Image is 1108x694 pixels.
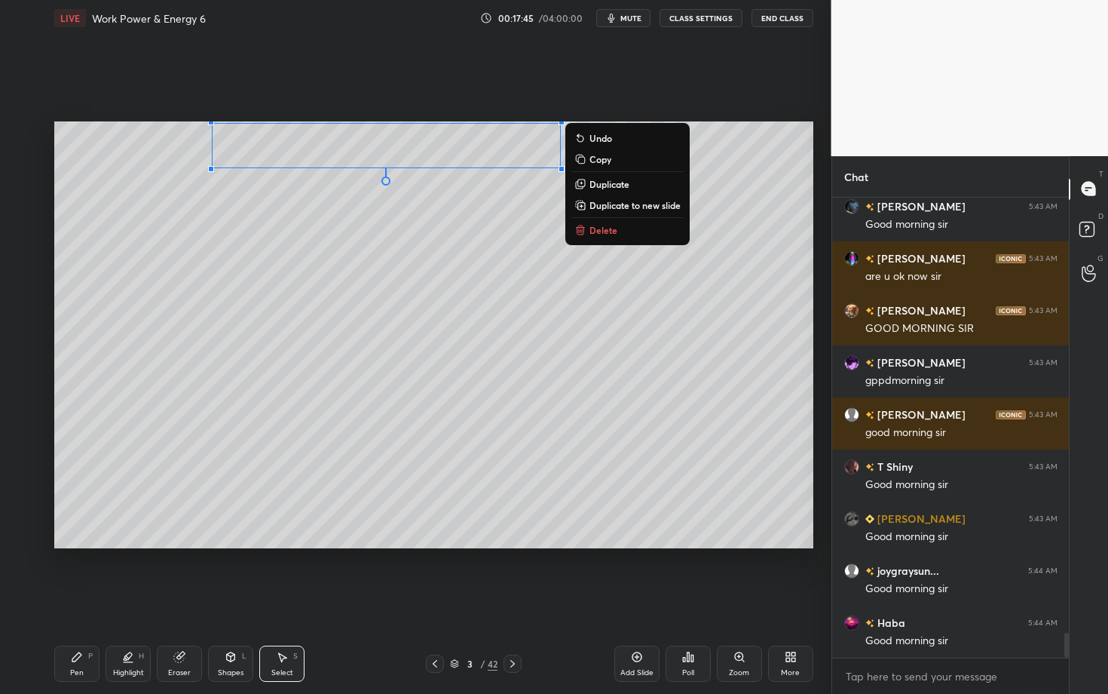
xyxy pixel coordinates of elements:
p: Delete [589,224,617,236]
div: Shapes [218,669,243,677]
p: T [1099,168,1103,180]
h6: joygraysun... [874,563,939,579]
button: Duplicate [571,175,684,193]
div: Select [271,669,293,677]
img: no-rating-badge.077c3623.svg [865,307,874,315]
button: Undo [571,129,684,147]
p: Chat [832,157,880,197]
h6: [PERSON_NAME] [874,302,966,318]
h6: T Shiny [874,459,913,474]
img: no-rating-badge.077c3623.svg [865,463,874,471]
span: mute [620,13,641,23]
img: no-rating-badge.077c3623.svg [865,411,874,419]
img: d81661f5bb85402fb35e9a0681228570.jpg [844,511,859,526]
div: / [480,659,485,668]
img: no-rating-badge.077c3623.svg [865,619,874,628]
div: Highlight [113,669,144,677]
div: P [88,653,93,660]
img: iconic-dark.1390631f.png [996,410,1026,419]
div: Good morning sir [865,217,1057,232]
p: G [1097,253,1103,264]
div: L [242,653,246,660]
img: 8f745dc96bfd4f53a9933fe2e402bd05.jpg [844,302,859,318]
div: Good morning sir [865,530,1057,545]
div: 5:43 AM [1029,253,1057,263]
div: 5:43 AM [1029,514,1057,523]
p: D [1098,210,1103,222]
h4: Work Power & Energy 6 [92,11,206,26]
div: Zoom [729,669,749,677]
div: grid [832,198,1070,658]
div: Poll [682,669,694,677]
h6: [PERSON_NAME] [874,250,966,266]
div: H [139,653,144,660]
div: Eraser [168,669,191,677]
img: 2c7571fda3654553a155629360dec176.jpg [844,198,859,213]
img: no-rating-badge.077c3623.svg [865,567,874,576]
p: Duplicate [589,178,629,190]
button: Copy [571,150,684,168]
img: Learner_Badge_beginner_1_8b307cf2a0.svg [865,514,874,524]
p: Copy [589,153,611,165]
div: LIVE [54,9,86,27]
img: no-rating-badge.077c3623.svg [865,203,874,211]
div: 5:43 AM [1029,306,1057,315]
button: Duplicate to new slide [571,196,684,214]
img: 30dfe1cb5b554c25827f537415bf21f5.jpg [844,459,859,474]
p: Undo [589,132,612,144]
img: ec46262df9b94ce597d8640eee9ce4ae.png [844,355,859,370]
button: mute [596,9,650,27]
h6: [PERSON_NAME] [874,511,966,527]
h6: [PERSON_NAME] [874,198,966,214]
div: 5:43 AM [1029,410,1057,419]
img: 3 [844,250,859,266]
img: 826215f136724323a46f4e7b61868d09.jpg [844,615,859,630]
div: 3 [462,659,477,668]
img: no-rating-badge.077c3623.svg [865,255,874,263]
div: 5:43 AM [1029,358,1057,367]
h6: Haba [874,615,905,631]
div: good morning sir [865,425,1057,441]
div: Good morning sir [865,634,1057,649]
div: 42 [488,657,497,671]
div: Add Slide [620,669,653,677]
div: S [293,653,298,660]
p: Duplicate to new slide [589,199,681,211]
div: 5:43 AM [1029,462,1057,471]
img: default.png [844,407,859,422]
h6: [PERSON_NAME] [874,407,966,422]
img: iconic-dark.1390631f.png [996,306,1026,315]
h6: [PERSON_NAME] [874,355,966,370]
div: 5:43 AM [1029,201,1057,210]
div: gppdmorning sir [865,373,1057,388]
button: CLASS SETTINGS [660,9,742,27]
button: Delete [571,221,684,239]
div: 5:44 AM [1028,566,1057,575]
img: default.png [844,563,859,578]
img: iconic-dark.1390631f.png [996,253,1026,263]
img: no-rating-badge.077c3623.svg [865,359,874,367]
div: Good morning sir [865,478,1057,493]
button: End Class [751,9,813,27]
div: Good morning sir [865,582,1057,597]
div: are u ok now sir [865,269,1057,284]
div: GOOD MORNING SIR [865,321,1057,336]
div: 5:44 AM [1028,618,1057,627]
div: More [781,669,800,677]
div: Pen [70,669,84,677]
